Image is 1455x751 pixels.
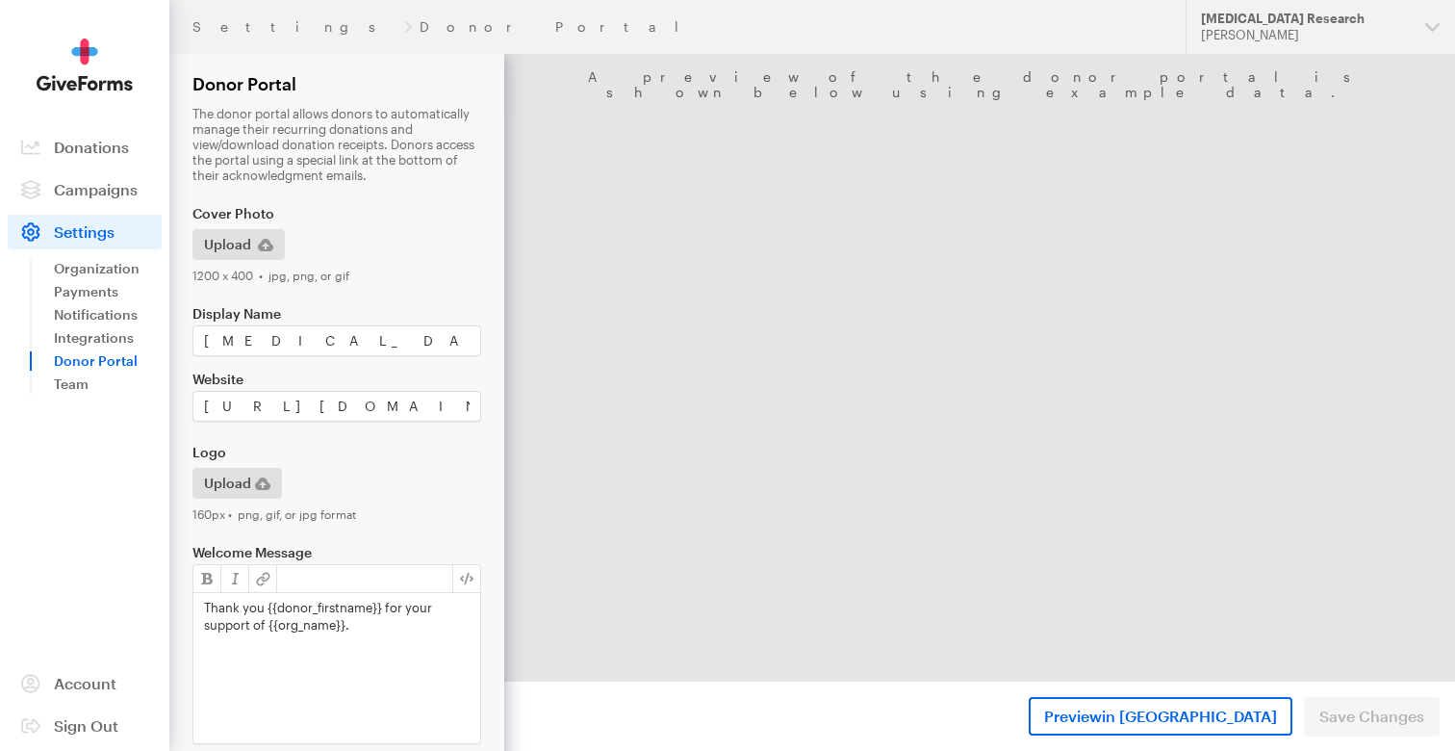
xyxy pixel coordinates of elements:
[192,19,396,35] a: Settings
[1044,705,1277,728] span: Preview
[54,303,162,326] a: Notifications
[54,280,162,303] a: Payments
[221,565,249,592] button: Emphasis (Cmd + I)
[192,506,481,522] div: 160px • png, gif, or jpg format
[192,391,481,422] input: Organization URL
[504,54,1455,116] div: A preview of the donor portal is shown below using example data.
[1102,707,1277,725] span: in [GEOGRAPHIC_DATA]
[193,565,221,592] button: Strong (Cmd + B)
[192,306,481,322] label: Display Name
[1201,11,1410,27] div: [MEDICAL_DATA] Research
[192,325,481,356] input: Organization Name
[192,372,481,387] label: Website
[192,445,481,460] label: Logo
[37,39,133,91] img: GiveForms
[54,257,162,280] a: Organization
[192,268,481,283] div: 1200 x 400 • jpg, png, or gif
[249,565,277,592] button: Link
[8,130,162,165] a: Donations
[54,716,118,735] span: Sign Out
[192,206,481,221] label: Cover Photo
[192,229,285,260] button: Upload
[8,215,162,249] a: Settings
[8,172,162,207] a: Campaigns
[192,468,282,499] button: Upload
[54,180,138,198] span: Campaigns
[54,373,162,396] a: Team
[192,545,481,560] label: Welcome Message
[204,472,251,495] span: Upload
[54,326,162,350] a: Integrations
[452,565,480,592] button: View HTML
[54,222,115,241] span: Settings
[54,674,116,692] span: Account
[204,233,251,256] span: Upload
[1201,27,1410,43] div: [PERSON_NAME]
[54,350,162,373] a: Donor Portal
[192,106,481,183] p: The donor portal allows donors to automatically manage their recurring donations and view/downloa...
[1029,697,1292,736] a: Previewin [GEOGRAPHIC_DATA]
[8,709,162,743] a: Sign Out
[54,138,129,156] span: Donations
[192,73,481,94] h2: Donor Portal
[8,666,162,701] a: Account
[193,593,480,743] div: Thank you {{donor_firstname}} for your support of {{org_name}}.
